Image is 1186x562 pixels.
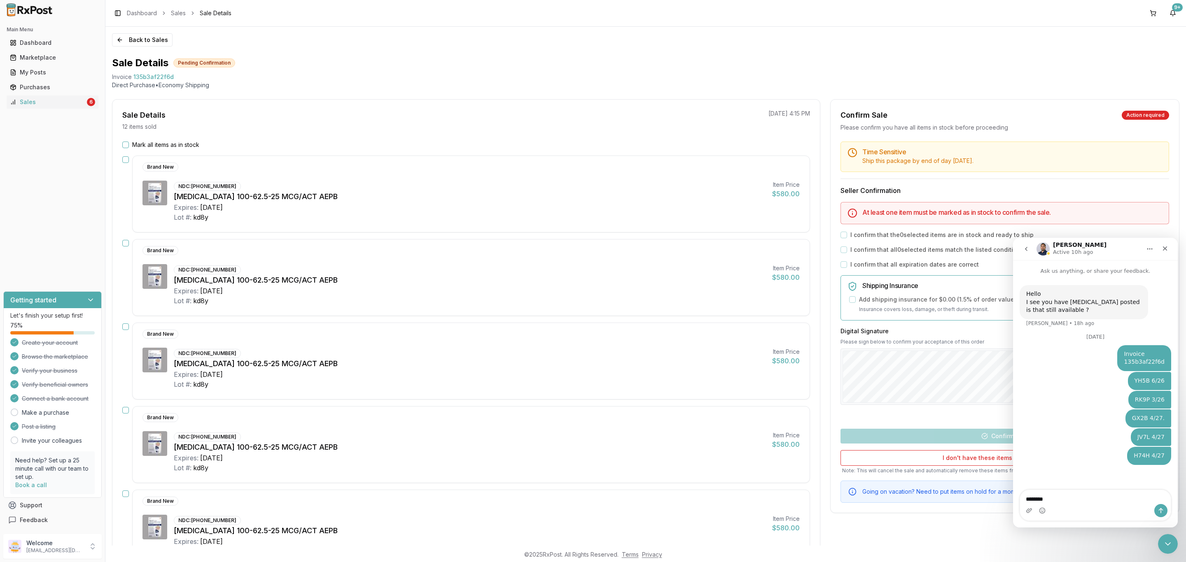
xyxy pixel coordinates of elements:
[1013,238,1178,527] iframe: Intercom live chat
[850,231,1034,239] label: I confirm that the 0 selected items are in stock and ready to ship
[122,123,156,131] p: 12 items sold
[22,353,88,361] span: Browse the marketplace
[862,488,1162,496] div: Going on vacation? Need to put items on hold for a moment?
[3,81,102,94] button: Purchases
[174,274,766,286] div: [MEDICAL_DATA] 100-62.5-25 MCG/ACT AEPB
[1122,111,1169,120] div: Action required
[174,525,766,536] div: [MEDICAL_DATA] 100-62.5-25 MCG/ACT AEPB
[862,157,974,164] span: Ship this package by end of day [DATE] .
[3,95,102,109] button: Sales6
[200,286,223,296] div: [DATE]
[3,513,102,527] button: Feedback
[200,453,223,463] div: [DATE]
[840,109,887,121] div: Confirm Sale
[862,149,1162,155] h5: Time Sensitive
[840,450,1169,466] button: I don't have these items available anymore
[87,98,95,106] div: 6
[8,540,21,553] img: User avatar
[772,523,800,533] div: $580.00
[174,296,191,306] div: Lot #:
[22,381,88,389] span: Verify beneficial owners
[7,95,98,109] a: Sales6
[22,367,77,375] span: Verify your business
[112,33,173,46] button: Back to Sales
[174,441,766,453] div: [MEDICAL_DATA] 100-62.5-25 MCG/ACT AEPB
[1166,7,1179,20] button: 9+
[174,212,191,222] div: Lot #:
[22,437,82,445] a: Invite your colleagues
[15,456,90,481] p: Need help? Set up a 25 minute call with our team to set up.
[200,9,231,17] span: Sale Details
[3,36,102,49] button: Dashboard
[22,423,56,431] span: Post a listing
[142,413,178,422] div: Brand New
[859,295,1016,304] label: Add shipping insurance for $0.00 ( 1.5 % of order value)
[142,163,178,172] div: Brand New
[142,246,178,255] div: Brand New
[3,3,56,16] img: RxPost Logo
[142,431,167,456] img: Trelegy Ellipta 100-62.5-25 MCG/ACT AEPB
[174,182,241,191] div: NDC: [PHONE_NUMBER]
[174,379,191,389] div: Lot #:
[200,536,223,546] div: [DATE]
[127,9,157,17] a: Dashboard
[193,463,208,473] div: kd8y
[174,432,241,441] div: NDC: [PHONE_NUMBER]
[840,123,1169,132] div: Please confirm you have all items in stock before proceeding
[850,246,1020,254] label: I confirm that all 0 selected items match the listed condition
[173,58,235,67] div: Pending Confirmation
[174,286,198,296] div: Expires:
[174,358,766,369] div: [MEDICAL_DATA] 100-62.5-25 MCG/ACT AEPB
[772,189,800,199] div: $580.00
[193,212,208,222] div: kd8y
[10,53,95,62] div: Marketplace
[7,50,98,65] a: Marketplace
[142,348,167,372] img: Trelegy Ellipta 100-62.5-25 MCG/ACT AEPB
[7,65,98,80] a: My Posts
[26,539,84,547] p: Welcome
[15,481,47,488] a: Book a call
[142,497,178,506] div: Brand New
[3,66,102,79] button: My Posts
[142,181,167,205] img: Trelegy Ellipta 100-62.5-25 MCG/ACT AEPB
[10,98,85,106] div: Sales
[7,80,98,95] a: Purchases
[772,272,800,282] div: $580.00
[772,439,800,449] div: $580.00
[10,39,95,47] div: Dashboard
[26,547,84,554] p: [EMAIL_ADDRESS][DOMAIN_NAME]
[10,321,23,330] span: 75 %
[850,260,979,269] label: I confirm that all expiration dates are correct
[768,109,810,118] p: [DATE] 4:15 PM
[772,515,800,523] div: Item Price
[22,339,78,347] span: Create your account
[10,295,56,305] h3: Getting started
[174,369,198,379] div: Expires:
[10,68,95,77] div: My Posts
[193,296,208,306] div: kd8y
[174,349,241,358] div: NDC: [PHONE_NUMBER]
[3,51,102,64] button: Marketplace
[112,73,132,81] div: Invoice
[142,515,167,539] img: Trelegy Ellipta 100-62.5-25 MCG/ACT AEPB
[174,453,198,463] div: Expires:
[174,463,191,473] div: Lot #:
[840,186,1169,195] h3: Seller Confirmation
